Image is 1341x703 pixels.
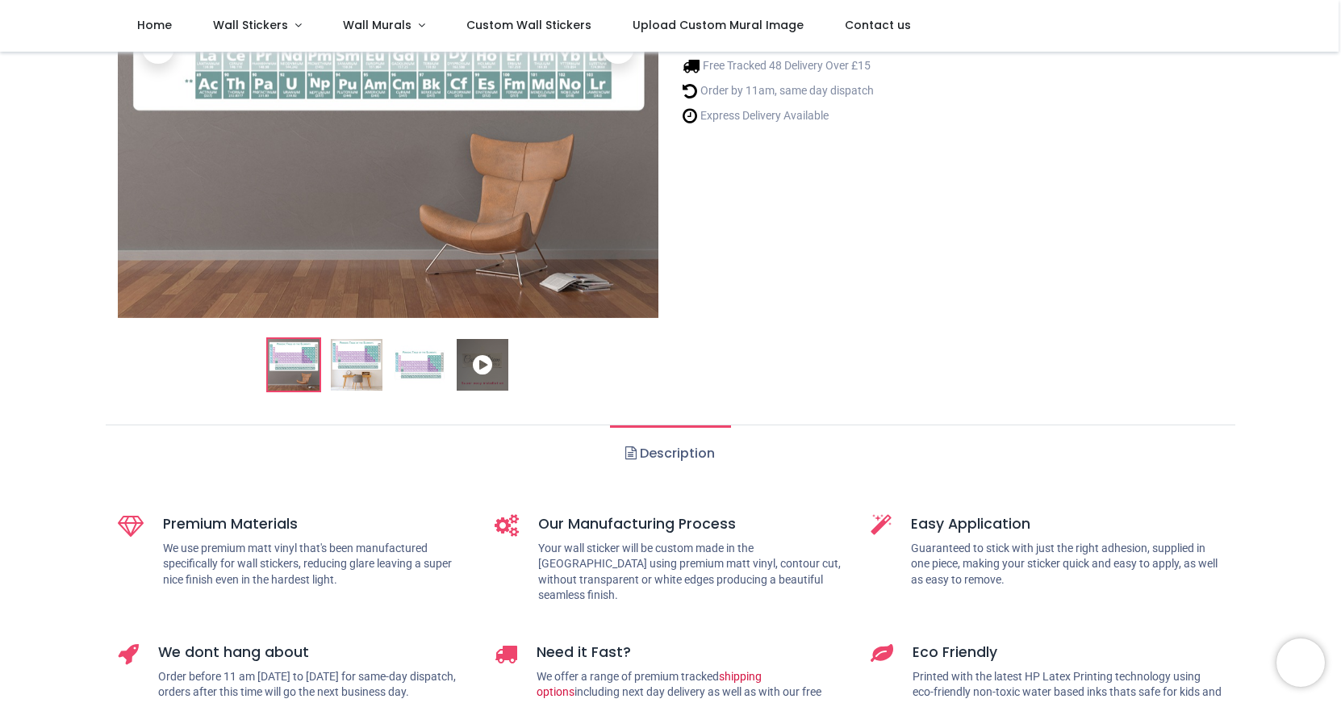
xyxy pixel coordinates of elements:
img: Periodic Table Science Classroom Wall Sticker [268,339,320,391]
p: Your wall sticker will be custom made in the [GEOGRAPHIC_DATA] using premium matt vinyl, contour ... [538,541,847,604]
span: Wall Murals [343,17,411,33]
img: WS-71098-02 [331,339,382,391]
img: WS-71098-03 [394,339,445,391]
h5: Easy Application [911,514,1223,534]
h5: Eco Friendly [913,642,1223,663]
p: Order before 11 am [DATE] to [DATE] for same-day dispatch, orders after this time will go the nex... [158,669,470,701]
h5: Need it Fast? [537,642,847,663]
span: Upload Custom Mural Image [633,17,804,33]
h5: We dont hang about [158,642,470,663]
span: Custom Wall Stickers [466,17,591,33]
p: We use premium matt vinyl that's been manufactured specifically for wall stickers, reducing glare... [163,541,470,588]
h5: Premium Materials [163,514,470,534]
p: Guaranteed to stick with just the right adhesion, supplied in one piece, making your sticker quic... [911,541,1223,588]
li: Free Tracked 48 Delivery Over £15 [683,57,914,74]
h5: Our Manufacturing Process [538,514,847,534]
span: Wall Stickers [213,17,288,33]
span: Contact us [845,17,911,33]
li: Express Delivery Available [683,107,914,124]
a: Description [610,425,730,482]
iframe: Brevo live chat [1276,638,1325,687]
li: Order by 11am, same day dispatch [683,82,914,99]
span: Home [137,17,172,33]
